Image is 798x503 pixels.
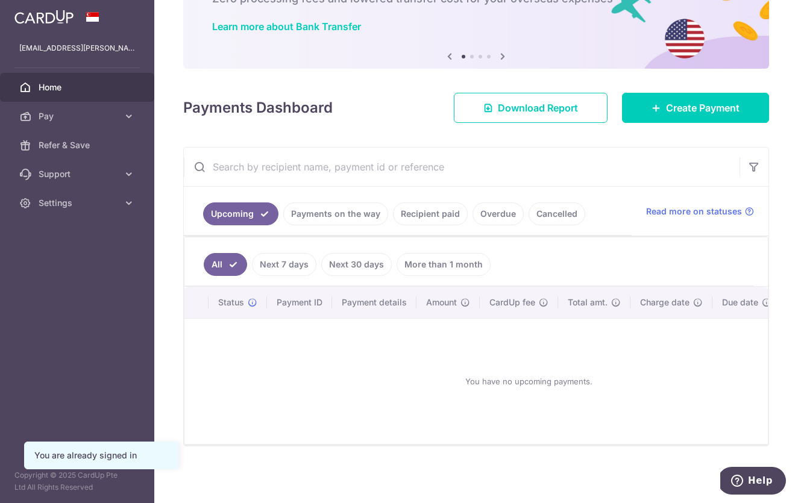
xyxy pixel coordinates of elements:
[666,101,740,115] span: Create Payment
[568,296,608,308] span: Total amt.
[39,110,118,122] span: Pay
[267,287,332,318] th: Payment ID
[183,97,333,119] h4: Payments Dashboard
[646,205,754,217] a: Read more on statuses
[203,202,278,225] a: Upcoming
[393,202,468,225] a: Recipient paid
[473,202,524,225] a: Overdue
[722,296,758,308] span: Due date
[19,42,135,54] p: [EMAIL_ADDRESS][PERSON_NAME][DOMAIN_NAME]
[332,287,416,318] th: Payment details
[640,296,690,308] span: Charge date
[426,296,457,308] span: Amount
[489,296,535,308] span: CardUp fee
[454,93,608,123] a: Download Report
[204,253,247,276] a: All
[34,449,168,461] div: You are already signed in
[39,197,118,209] span: Settings
[252,253,316,276] a: Next 7 days
[212,20,361,33] a: Learn more about Bank Transfer
[321,253,392,276] a: Next 30 days
[529,202,585,225] a: Cancelled
[14,10,74,24] img: CardUp
[498,101,578,115] span: Download Report
[39,139,118,151] span: Refer & Save
[39,81,118,93] span: Home
[218,296,244,308] span: Status
[622,93,769,123] a: Create Payment
[397,253,491,276] a: More than 1 month
[646,205,742,217] span: Read more on statuses
[720,467,786,497] iframe: Opens a widget where you can find more information
[184,148,740,186] input: Search by recipient name, payment id or reference
[283,202,388,225] a: Payments on the way
[39,168,118,180] span: Support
